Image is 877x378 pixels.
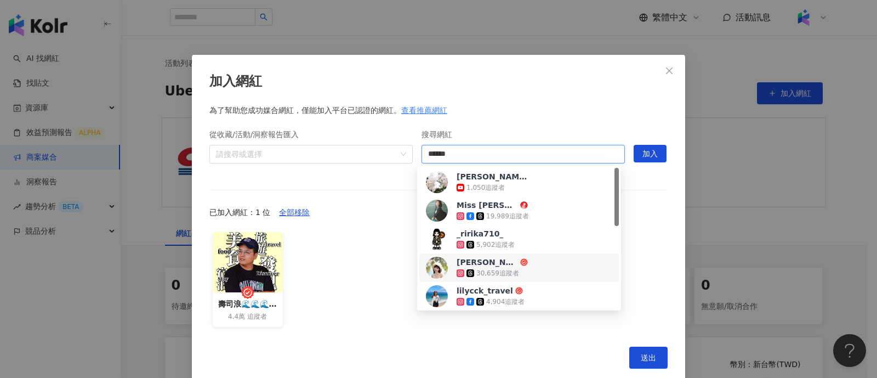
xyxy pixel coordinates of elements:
img: KOL Avatar [426,257,448,279]
div: 加入網紅 [209,72,668,91]
div: 5,902 追蹤者 [476,240,515,250]
span: 送出 [641,353,656,362]
label: 從收藏/活動/洞察報告匯入 [209,128,307,140]
button: 加入 [634,145,667,162]
button: 全部移除 [270,204,318,221]
div: Lily莉莉💛 [419,253,619,282]
div: lilycck_travel [419,282,619,311]
div: _ririka710_ [457,228,503,239]
img: KOL Avatar [426,200,448,222]
div: 4,904 追蹤者 [486,297,525,307]
div: 19,989 追蹤者 [486,212,529,221]
span: close [665,66,674,75]
img: KOL Avatar [426,285,448,307]
div: 為了幫助您成功媒合網紅，僅能加入平台已認證的網紅。 [209,104,668,116]
div: 壽司浪🌊🌊🌊/foodie/美食/旅遊/探店 [218,298,277,310]
div: lilycck_travel [457,285,513,296]
div: Lily莉莉 [419,168,619,196]
label: 搜尋網紅 [422,128,460,140]
div: 1,050 追蹤者 [466,183,505,193]
span: 全部移除 [279,204,310,222]
img: KOL Avatar [426,171,448,193]
img: KOL Avatar [426,228,448,250]
div: Miss Lily莉莉小姐 [419,196,619,225]
input: 搜尋網紅 [428,145,618,163]
div: Miss [PERSON_NAME]小姐 [457,200,518,211]
span: 追蹤者 [247,312,267,321]
div: 已加入網紅：1 位 [209,204,668,221]
div: [PERSON_NAME] [457,257,518,268]
span: 4.4萬 [228,312,245,321]
div: [PERSON_NAME] [457,171,528,182]
span: 加入 [642,145,658,163]
div: 查看推薦網紅 [401,104,447,116]
button: Close [658,60,680,82]
div: _ririka710_ [419,225,619,253]
button: 送出 [629,347,668,369]
div: 30,659 追蹤者 [476,269,519,278]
